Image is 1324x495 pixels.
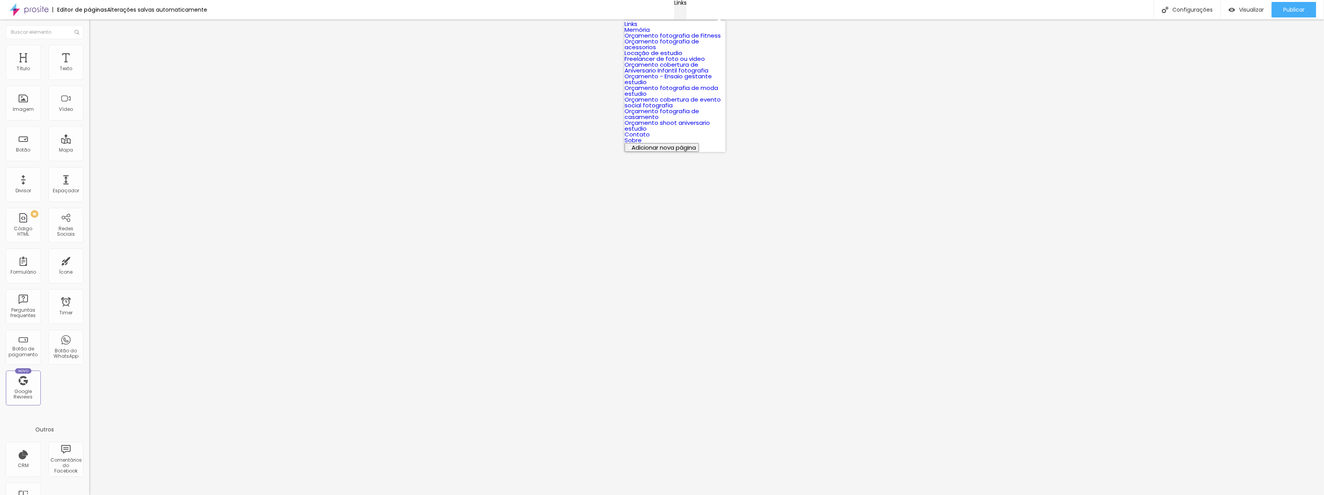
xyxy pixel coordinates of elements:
span: Adicionar nova página [632,143,696,152]
a: Freelancer de foto ou video [625,55,705,63]
a: Contato [625,130,650,138]
div: Espaçador [53,188,79,193]
img: Icone [1162,7,1168,13]
input: Buscar elemento [6,25,83,39]
div: Botão do WhatsApp [50,348,81,359]
div: Mapa [59,147,73,153]
div: CRM [18,463,29,468]
a: Orçamento shoot aniversario estudio [625,119,710,133]
img: Icone [74,30,79,34]
div: Alterações salvas automaticamente [107,7,207,12]
div: Editor de páginas [52,7,107,12]
a: Orçamento fotografia de acessorios [625,37,699,51]
button: Adicionar nova página [625,143,699,152]
a: Sobre [625,136,642,144]
img: view-1.svg [1229,7,1235,13]
div: Divisor [16,188,31,193]
a: Orçamento cobertura de Aniversario Infantil fotografia [625,60,708,74]
a: Orçamento fotografia de casamento [625,107,699,121]
div: Texto [60,66,72,71]
a: Orçamento fotografia de Fitness [625,31,721,40]
span: Visualizar [1239,7,1264,13]
span: Publicar [1283,7,1305,13]
div: Código HTML [8,226,38,237]
div: Vídeo [59,107,73,112]
a: Orçamento fotografia de moda estudio [625,84,718,98]
div: Redes Sociais [50,226,81,237]
div: Novo [15,368,32,374]
a: Orçamento cobertura de evento social fotografia [625,95,721,109]
button: Publicar [1272,2,1316,17]
div: Comentários do Facebook [50,457,81,474]
button: Visualizar [1221,2,1272,17]
div: Timer [59,310,73,316]
div: Botão [16,147,31,153]
div: Título [17,66,30,71]
div: Ícone [59,269,73,275]
a: Memória [625,26,650,34]
div: Imagem [13,107,34,112]
a: Links [625,20,637,28]
div: Google Reviews [8,389,38,400]
div: Botão de pagamento [8,346,38,357]
div: Perguntas frequentes [8,307,38,319]
a: Locação de estudio [625,49,682,57]
div: Formulário [10,269,36,275]
a: Orçamento - Ensaio gestante estudio [625,72,712,86]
